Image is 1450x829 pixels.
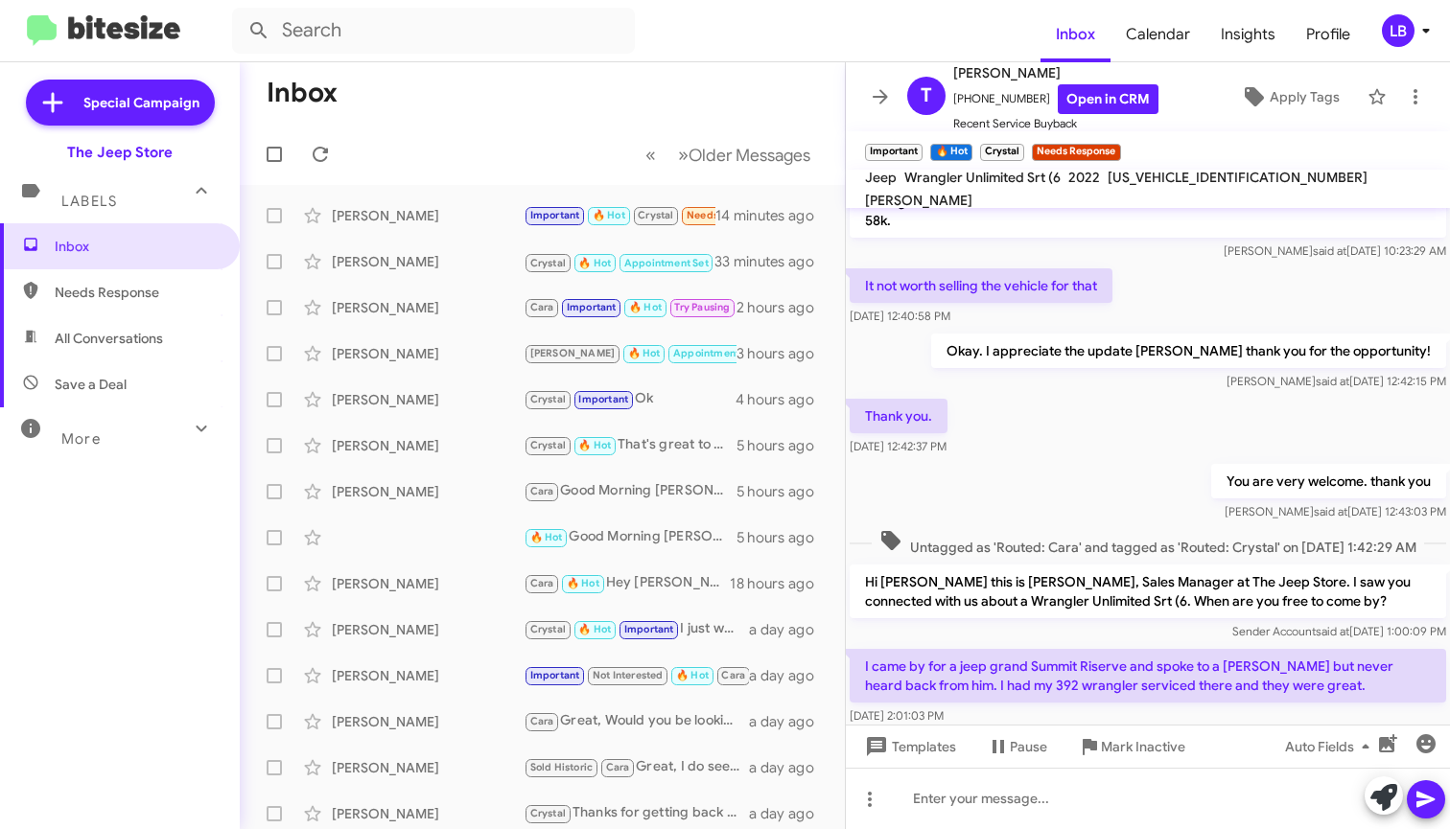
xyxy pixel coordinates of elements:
[332,712,524,731] div: [PERSON_NAME]
[1101,729,1185,764] span: Mark Inactive
[628,347,661,359] span: 🔥 Hot
[676,669,709,681] span: 🔥 Hot
[530,715,554,727] span: Cara
[593,669,664,681] span: Not Interested
[578,439,611,451] span: 🔥 Hot
[865,192,972,209] span: [PERSON_NAME]
[55,237,218,256] span: Inbox
[1058,84,1158,114] a: Open in CRM
[332,758,524,777] div: [PERSON_NAME]
[530,301,554,313] span: Cara
[55,375,127,394] span: Save a Deal
[865,169,897,186] span: Jeep
[1285,729,1377,764] span: Auto Fields
[1211,464,1446,498] p: You are very welcome. thank you
[749,804,830,823] div: a day ago
[736,390,830,409] div: 4 hours ago
[332,206,524,225] div: [PERSON_NAME]
[1366,14,1429,47] button: LB
[1068,169,1100,186] span: 2022
[715,206,830,225] div: 14 minutes ago
[524,296,737,318] div: Alright
[567,577,599,589] span: 🔥 Hot
[524,388,736,410] div: Ok
[737,482,830,501] div: 5 hours ago
[749,758,830,777] div: a day ago
[971,729,1063,764] button: Pause
[730,574,830,593] div: 18 hours ago
[624,257,709,269] span: Appointment Set
[953,114,1158,133] span: Recent Service Buyback
[931,334,1446,368] p: Okay. I appreciate the update [PERSON_NAME] thank you for the opportunity!
[980,144,1024,161] small: Crystal
[673,347,758,359] span: Appointment Set
[635,135,822,174] nav: Page navigation example
[904,169,1061,186] span: Wrangler Unlimited Srt (6
[749,712,830,731] div: a day ago
[629,301,662,313] span: 🔥 Hot
[578,623,611,635] span: 🔥 Hot
[678,143,689,167] span: »
[1010,729,1047,764] span: Pause
[332,666,524,685] div: [PERSON_NAME]
[721,669,745,681] span: Cara
[524,802,749,824] div: Thanks for getting back to me. What day this week works for a visit to have my used car manager, ...
[524,756,749,778] div: Great, I do see your lease is due next year in may. We'll touch base when we are closer to that l...
[26,80,215,126] a: Special Campaign
[689,145,810,166] span: Older Messages
[953,61,1158,84] span: [PERSON_NAME]
[67,143,173,162] div: The Jeep Store
[530,485,554,497] span: Cara
[865,144,923,161] small: Important
[645,143,656,167] span: «
[524,204,715,226] div: I came by for a jeep grand Summit Riserve and spoke to a [PERSON_NAME] but never heard back from ...
[332,620,524,639] div: [PERSON_NAME]
[850,268,1112,303] p: It not worth selling the vehicle for that
[83,93,199,112] span: Special Campaign
[524,434,737,456] div: That's great to hear [PERSON_NAME]! We will check back in as we get closer to your lease end. Tha...
[267,78,338,108] h1: Inbox
[530,669,580,681] span: Important
[578,393,628,405] span: Important
[749,666,830,685] div: a day ago
[634,135,667,174] button: Previous
[674,301,730,313] span: Try Pausing
[530,577,554,589] span: Cara
[1316,374,1349,388] span: said at
[1291,7,1366,62] a: Profile
[55,329,163,348] span: All Conversations
[1382,14,1415,47] div: LB
[861,729,956,764] span: Templates
[749,620,830,639] div: a day ago
[530,531,563,543] span: 🔥 Hot
[1205,7,1291,62] a: Insights
[524,664,749,686] div: Not a problem, If you change your mind feel free to reach out. Thank you [PERSON_NAME] !
[737,298,830,317] div: 2 hours ago
[1316,624,1349,638] span: said at
[1063,729,1201,764] button: Mark Inactive
[687,209,768,221] span: Needs Response
[332,252,524,271] div: [PERSON_NAME]
[850,399,947,433] p: Thank you.
[921,81,932,111] span: T
[850,309,950,323] span: [DATE] 12:40:58 PM
[850,439,947,453] span: [DATE] 12:42:37 PM
[530,623,566,635] span: Crystal
[850,564,1446,618] p: Hi [PERSON_NAME] this is [PERSON_NAME], Sales Manager at The Jeep Store. I saw you connected with...
[593,209,625,221] span: 🔥 Hot
[1108,169,1368,186] span: [US_VEHICLE_IDENTIFICATION_NUMBER]
[1041,7,1111,62] a: Inbox
[1313,243,1346,258] span: said at
[530,393,566,405] span: Crystal
[1227,374,1446,388] span: [PERSON_NAME] [DATE] 12:42:15 PM
[1270,80,1340,114] span: Apply Tags
[61,193,117,210] span: Labels
[332,436,524,455] div: [PERSON_NAME]
[624,623,674,635] span: Important
[567,301,617,313] span: Important
[530,257,566,269] span: Crystal
[872,529,1424,557] span: Untagged as 'Routed: Cara' and tagged as 'Routed: Crystal' on [DATE] 1:42:29 AM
